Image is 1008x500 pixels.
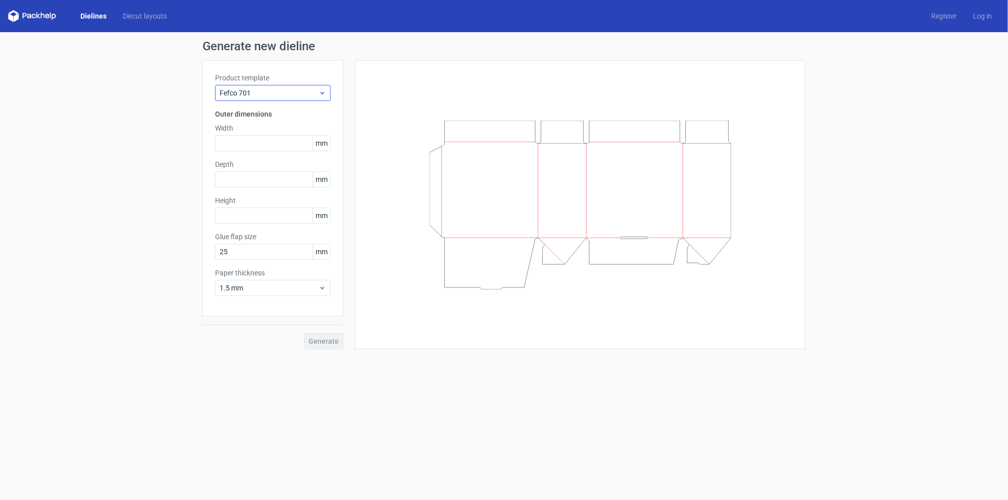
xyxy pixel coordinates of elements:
[215,195,331,206] label: Height
[215,73,331,83] label: Product template
[923,11,965,21] a: Register
[313,136,330,151] span: mm
[215,123,331,133] label: Width
[115,11,175,21] a: Diecut layouts
[215,159,331,169] label: Depth
[220,283,319,293] span: 1.5 mm
[72,11,115,21] a: Dielines
[203,40,805,52] h1: Generate new dieline
[220,88,319,98] span: Fefco 701
[215,232,331,242] label: Glue flap size
[313,244,330,259] span: mm
[965,11,1000,21] a: Log in
[215,268,331,278] label: Paper thickness
[313,172,330,187] span: mm
[313,208,330,223] span: mm
[215,109,331,119] h3: Outer dimensions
